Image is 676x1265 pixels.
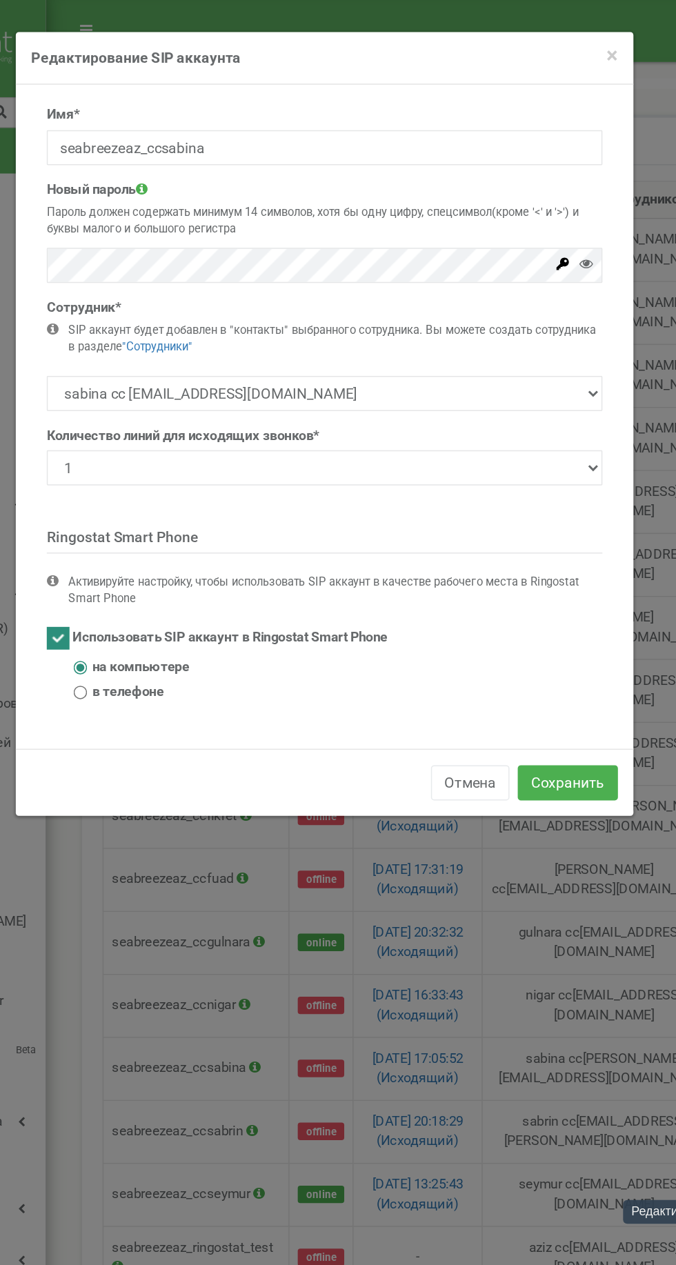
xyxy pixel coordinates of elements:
a: "Сотрудники" [203,227,250,236]
div: Редактировать [537,801,606,817]
span: Использовать SIP аккаунт в Ringostat Smart Phone [170,421,380,431]
button: Отмена [409,511,461,535]
button: Сохранить [467,511,534,535]
input: на компьютере [170,441,179,450]
label: Сотрудник* [152,199,202,212]
span: на компьютере [183,439,248,452]
label: Количество линий для исходящих звонков* [152,285,335,298]
input: в телефоне [170,458,179,467]
div: Активируйте настройку, чтобы использовать SIP аккаунт в качестве рабочего места в Ringostat Smart... [167,384,524,405]
span: в телефоне [183,456,230,469]
div: Open Intercom Messenger [629,1187,662,1220]
h4: Редактирование SIP аккаунта [142,32,534,46]
div: SIP аккаунт будет добавлен в "контакты" выбранного сотрудника. Вы можете создать сотрудника в раз... [167,215,524,237]
label: Новый пароль [152,121,219,134]
span: × [526,29,534,46]
p: Ringostat Smart Phone [152,352,524,370]
p: Пароль должен содержать минимум 14 символов, хотя бы одну цифру, спецсимвол(кроме '<' и '>') и бу... [152,137,524,158]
